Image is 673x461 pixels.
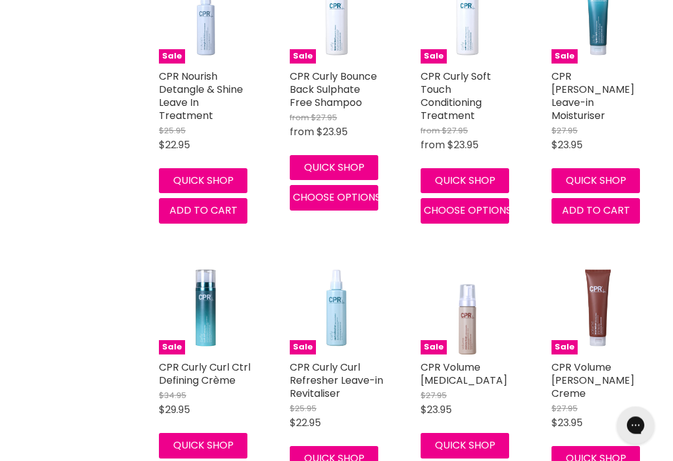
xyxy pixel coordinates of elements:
[421,125,440,137] span: from
[290,262,383,355] a: CPR Curly Curl Refresher Leave-in RevitaliserSale
[551,50,578,64] span: Sale
[551,169,640,194] button: Quick shop
[421,390,447,402] span: $27.95
[159,50,185,64] span: Sale
[551,125,578,137] span: $27.95
[421,434,509,459] button: Quick shop
[290,361,383,401] a: CPR Curly Curl Refresher Leave-in Revitaliser
[421,138,445,153] span: from
[447,138,479,153] span: $23.95
[290,186,378,211] button: Choose options
[159,434,247,459] button: Quick shop
[551,341,578,355] span: Sale
[562,204,630,218] span: Add to cart
[311,112,337,124] span: $27.95
[317,125,348,140] span: $23.95
[159,403,190,417] span: $29.95
[290,70,377,110] a: CPR Curly Bounce Back Sulphate Free Shampoo
[421,341,447,355] span: Sale
[159,262,252,355] img: CPR Curly Curl Ctrl Defining Crème
[159,341,185,355] span: Sale
[551,70,634,123] a: CPR [PERSON_NAME] Leave-in Moisturiser
[551,262,645,355] img: CPR Volume Maximiser Thickening Creme
[290,50,316,64] span: Sale
[159,390,186,402] span: $34.95
[421,262,514,355] a: CPR Volume Memory FoamSale
[293,191,381,205] span: Choose options
[290,112,309,124] span: from
[551,138,583,153] span: $23.95
[551,403,578,415] span: $27.95
[159,361,251,388] a: CPR Curly Curl Ctrl Defining Crème
[421,169,509,194] button: Quick shop
[159,262,252,355] a: CPR Curly Curl Ctrl Defining CrèmeSale
[551,416,583,430] span: $23.95
[421,403,452,417] span: $23.95
[290,403,317,415] span: $25.95
[290,262,383,355] img: CPR Curly Curl Refresher Leave-in Revitaliser
[435,262,499,355] img: CPR Volume Memory Foam
[421,50,447,64] span: Sale
[551,262,645,355] a: CPR Volume Maximiser Thickening CremeSale
[421,361,507,388] a: CPR Volume [MEDICAL_DATA]
[551,199,640,224] button: Add to cart
[442,125,468,137] span: $27.95
[169,204,237,218] span: Add to cart
[611,402,661,449] iframe: Gorgias live chat messenger
[421,70,491,123] a: CPR Curly Soft Touch Conditioning Treatment
[290,416,321,430] span: $22.95
[290,341,316,355] span: Sale
[159,169,247,194] button: Quick shop
[159,125,186,137] span: $25.95
[159,199,247,224] button: Add to cart
[424,204,512,218] span: Choose options
[421,199,509,224] button: Choose options
[159,138,190,153] span: $22.95
[290,125,314,140] span: from
[551,361,634,401] a: CPR Volume [PERSON_NAME] Creme
[159,70,243,123] a: CPR Nourish Detangle & Shine Leave In Treatment
[290,156,378,181] button: Quick shop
